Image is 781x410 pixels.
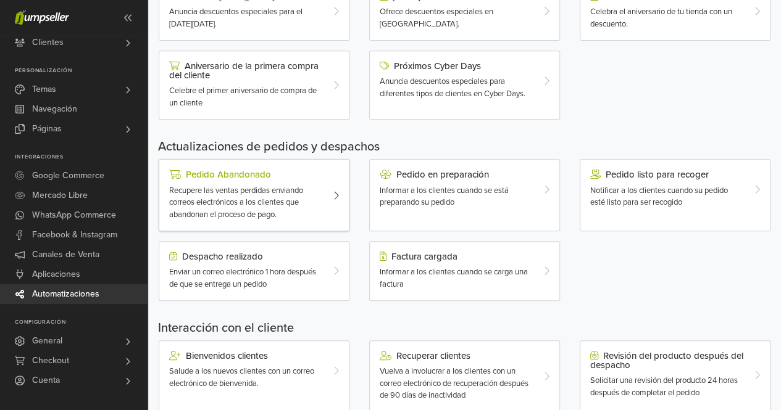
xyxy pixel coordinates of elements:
span: Páginas [32,119,62,139]
div: Recuperar clientes [380,351,534,361]
span: Navegación [32,99,77,119]
span: Mercado Libre [32,186,88,205]
div: Pedido Abandonado [169,170,324,179]
span: Aplicaciones [32,264,80,284]
span: Cuenta [32,371,60,390]
h5: Actualizaciones de pedidos y despachos [158,139,771,154]
div: Pedido listo para recoger [590,170,745,179]
span: Canales de Venta [32,245,99,264]
span: Facebook & Instagram [32,225,117,245]
div: Pedido en preparación [380,170,534,179]
span: Recupere las ventas perdidas enviando correos electrónicos a los clientes que abandonan el proces... [169,186,303,219]
div: Próximos Cyber Days [380,61,534,71]
span: Celebre el primer aniversario de compra de un cliente [169,86,317,108]
h5: Interacción con el cliente [158,321,771,335]
span: Salude a los nuevos clientes con un correo electrónico de bienvenida. [169,366,314,388]
span: Enviar un correo electrónico 1 hora después de que se entrega un pedido [169,267,316,289]
div: Despacho realizado [169,252,324,261]
span: General [32,331,62,351]
span: Temas [32,80,56,99]
p: Personalización [15,67,148,75]
span: Anuncia descuentos especiales para diferentes tipos de clientes en Cyber Days. [380,76,525,99]
span: Solicitar una revisión del producto 24 horas después de completar el pedido [590,375,738,398]
p: Integraciones [15,154,148,161]
span: Celebra el aniversario de tu tienda con un descuento. [590,7,732,29]
span: WhatsApp Commerce [32,205,116,225]
div: Revisión del producto después del despacho [590,351,745,370]
div: Aniversario de la primera compra del cliente [169,61,324,80]
div: Factura cargada [380,252,534,261]
p: Configuración [15,319,148,326]
span: Notificar a los clientes cuando su pedido esté listo para ser recogido [590,186,728,208]
span: Vuelva a involucrar a los clientes con un correo electrónico de recuperación después de 90 días d... [380,366,528,400]
span: Google Commerce [32,166,104,186]
span: Checkout [32,351,69,371]
span: Ofrece descuentos especiales en [GEOGRAPHIC_DATA]. [380,7,493,29]
span: Informar a los clientes cuando se está preparando su pedido [380,186,509,208]
span: Informar a los clientes cuando se carga una factura [380,267,528,289]
span: Clientes [32,33,64,52]
div: Bienvenidos clientes [169,351,324,361]
span: Anuncia descuentos especiales para el [DATE][DATE]. [169,7,303,29]
span: Automatizaciones [32,284,99,304]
